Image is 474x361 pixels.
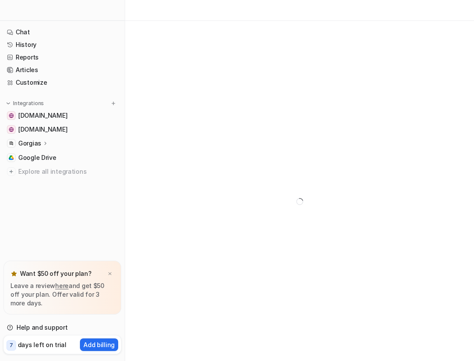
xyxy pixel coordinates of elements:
img: expand menu [5,100,11,106]
button: Integrations [3,99,46,108]
p: Add billing [83,340,115,349]
a: Customize [3,76,121,89]
a: here [55,282,69,289]
span: Google Drive [18,153,56,162]
p: Gorgias [18,139,41,148]
a: Google DriveGoogle Drive [3,152,121,164]
a: Reports [3,51,121,63]
p: days left on trial [18,340,66,349]
a: Chat [3,26,121,38]
a: Help and support [3,321,121,334]
p: Integrations [13,100,44,107]
p: Leave a review and get $50 off your plan. Offer valid for 3 more days. [10,282,114,308]
img: help.sauna.space [9,113,14,118]
img: Google Drive [9,155,14,160]
span: Explore all integrations [18,165,118,179]
p: Want $50 off your plan? [20,269,92,278]
button: Add billing [80,338,118,351]
span: [DOMAIN_NAME] [18,125,67,134]
img: explore all integrations [7,167,16,176]
img: menu_add.svg [110,100,116,106]
img: sauna.space [9,127,14,132]
a: Explore all integrations [3,166,121,178]
a: Articles [3,64,121,76]
img: Gorgias [9,141,14,146]
img: x [107,271,113,277]
img: star [10,270,17,277]
a: History [3,39,121,51]
a: help.sauna.space[DOMAIN_NAME] [3,109,121,122]
p: 7 [10,341,13,349]
a: sauna.space[DOMAIN_NAME] [3,123,121,136]
span: [DOMAIN_NAME] [18,111,67,120]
